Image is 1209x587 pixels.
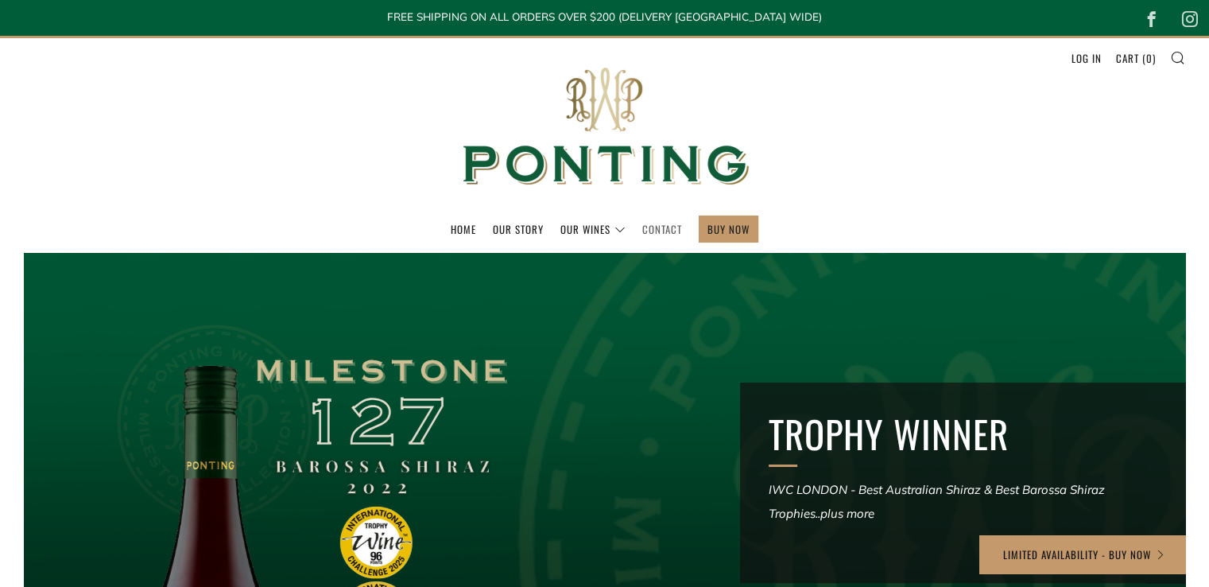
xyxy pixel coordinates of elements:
a: Home [451,216,476,242]
img: Ponting Wines [446,38,764,216]
a: Log in [1071,45,1102,71]
h2: TROPHY WINNER [769,411,1157,457]
a: Cart (0) [1116,45,1156,71]
span: 0 [1146,50,1153,66]
a: Our Story [493,216,544,242]
a: Contact [642,216,682,242]
a: BUY NOW [707,216,750,242]
em: IWC LONDON - Best Australian Shiraz & Best Barossa Shiraz Trophies..plus more [769,482,1105,521]
a: LIMITED AVAILABILITY - BUY NOW [979,535,1190,573]
a: Our Wines [560,216,626,242]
